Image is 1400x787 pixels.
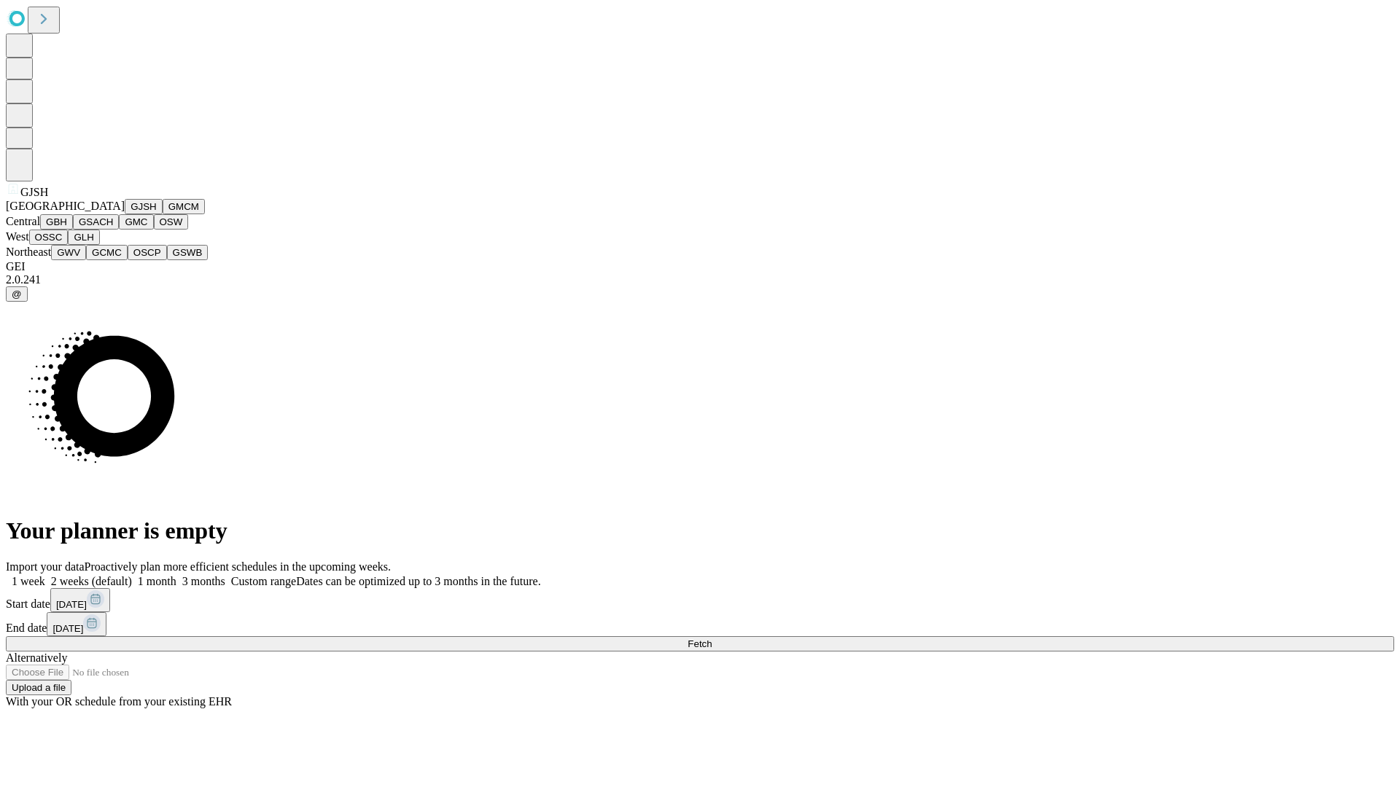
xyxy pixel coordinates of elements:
[40,214,73,230] button: GBH
[182,575,225,587] span: 3 months
[12,575,45,587] span: 1 week
[6,260,1394,273] div: GEI
[6,230,29,243] span: West
[138,575,176,587] span: 1 month
[12,289,22,299] span: @
[50,588,110,612] button: [DATE]
[6,286,28,302] button: @
[6,695,232,708] span: With your OR schedule from your existing EHR
[6,651,67,664] span: Alternatively
[6,246,51,258] span: Northeast
[56,599,87,610] span: [DATE]
[6,588,1394,612] div: Start date
[51,245,86,260] button: GWV
[86,245,128,260] button: GCMC
[6,273,1394,286] div: 2.0.241
[119,214,153,230] button: GMC
[6,517,1394,544] h1: Your planner is empty
[6,612,1394,636] div: End date
[128,245,167,260] button: OSCP
[47,612,106,636] button: [DATE]
[51,575,132,587] span: 2 weeks (default)
[688,638,712,649] span: Fetch
[52,623,83,634] span: [DATE]
[154,214,189,230] button: OSW
[20,186,48,198] span: GJSH
[6,680,71,695] button: Upload a file
[296,575,540,587] span: Dates can be optimized up to 3 months in the future.
[6,560,85,573] span: Import your data
[6,215,40,227] span: Central
[125,199,163,214] button: GJSH
[73,214,119,230] button: GSACH
[29,230,69,245] button: OSSC
[68,230,99,245] button: GLH
[167,245,209,260] button: GSWB
[6,200,125,212] span: [GEOGRAPHIC_DATA]
[163,199,205,214] button: GMCM
[231,575,296,587] span: Custom range
[6,636,1394,651] button: Fetch
[85,560,391,573] span: Proactively plan more efficient schedules in the upcoming weeks.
